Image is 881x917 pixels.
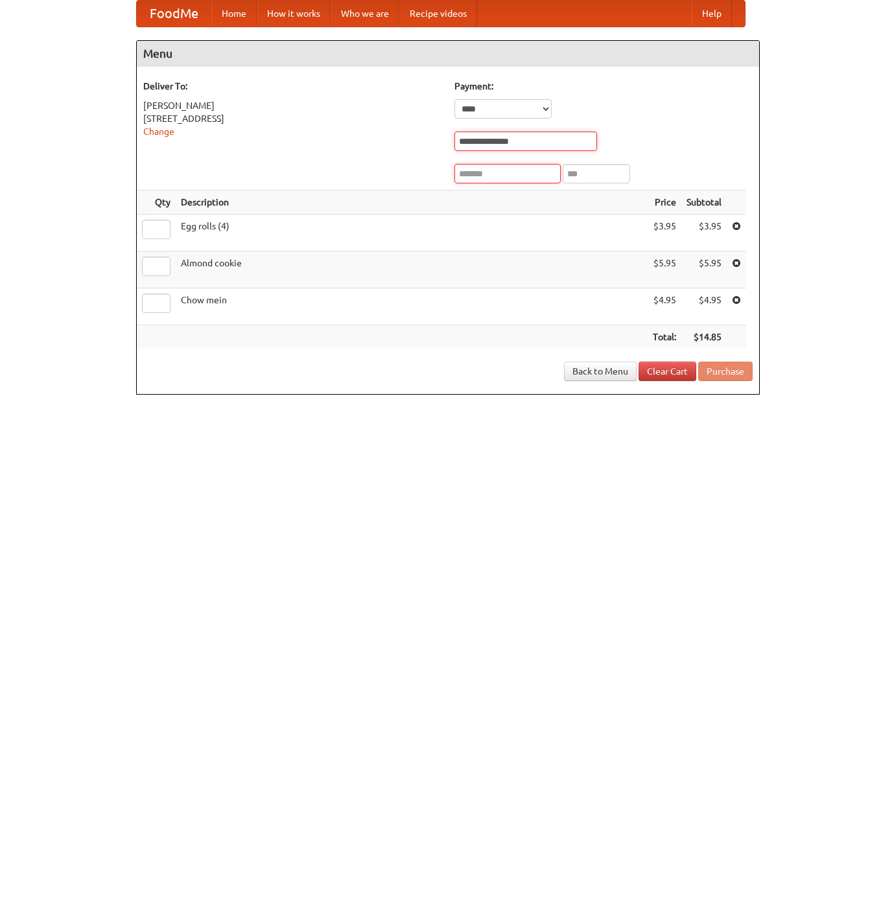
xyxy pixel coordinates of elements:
[143,99,441,112] div: [PERSON_NAME]
[648,251,681,288] td: $5.95
[681,215,727,251] td: $3.95
[648,215,681,251] td: $3.95
[176,251,648,288] td: Almond cookie
[137,1,211,27] a: FoodMe
[648,325,681,349] th: Total:
[257,1,331,27] a: How it works
[639,362,696,381] a: Clear Cart
[681,191,727,215] th: Subtotal
[698,362,753,381] button: Purchase
[176,191,648,215] th: Description
[137,191,176,215] th: Qty
[648,191,681,215] th: Price
[564,362,637,381] a: Back to Menu
[331,1,399,27] a: Who we are
[681,325,727,349] th: $14.85
[143,126,174,137] a: Change
[681,251,727,288] td: $5.95
[681,288,727,325] td: $4.95
[143,80,441,93] h5: Deliver To:
[399,1,477,27] a: Recipe videos
[137,41,759,67] h4: Menu
[176,215,648,251] td: Egg rolls (4)
[176,288,648,325] td: Chow mein
[648,288,681,325] td: $4.95
[454,80,753,93] h5: Payment:
[692,1,732,27] a: Help
[143,112,441,125] div: [STREET_ADDRESS]
[211,1,257,27] a: Home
